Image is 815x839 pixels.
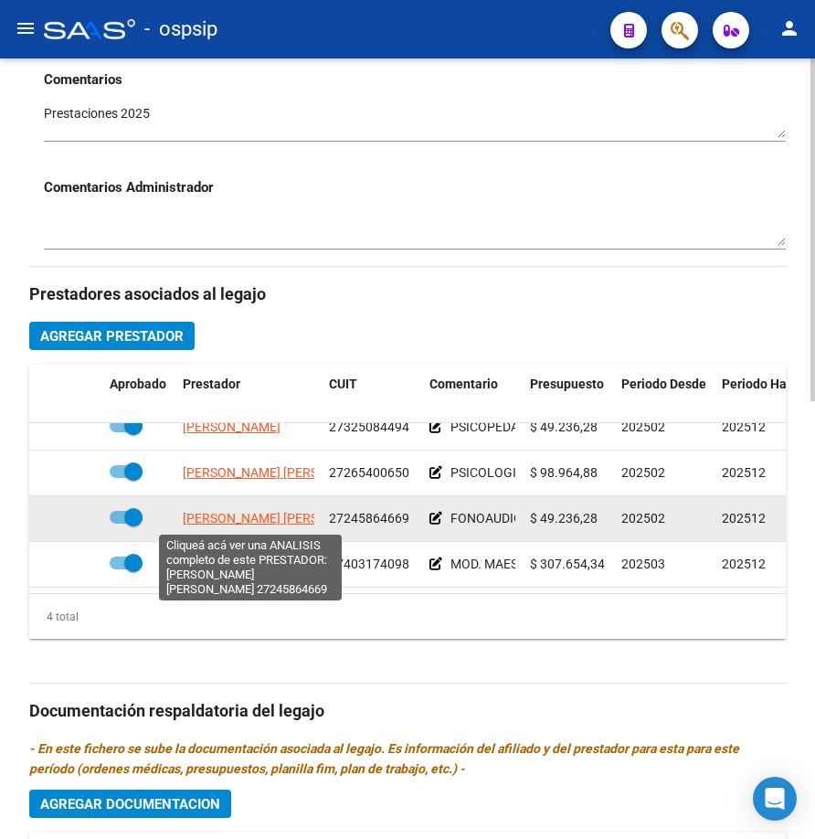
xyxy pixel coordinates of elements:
button: Agregar Documentacion [29,790,231,818]
span: 202512 [722,511,766,526]
datatable-header-cell: CUIT [322,365,422,425]
span: Comentario [429,377,498,391]
span: Presupuesto [530,377,604,391]
span: [PERSON_NAME] [PERSON_NAME] [183,511,381,526]
span: 202512 [722,465,766,480]
span: 27245864669 [329,511,409,526]
h3: Comentarios Administrador [44,177,786,197]
span: Prestador [183,377,240,391]
span: $ 307.654,34 [530,557,605,571]
span: - ospsip [144,9,217,49]
span: Periodo Desde [621,377,706,391]
span: Aprobado [110,377,166,391]
div: Open Intercom Messenger [753,777,797,821]
h3: Comentarios [44,69,786,90]
mat-icon: person [778,17,800,39]
button: Agregar Prestador [29,322,195,350]
datatable-header-cell: Presupuesto [523,365,614,425]
span: Periodo Hasta [722,377,805,391]
mat-icon: menu [15,17,37,39]
span: $ 98.964,88 [530,465,598,480]
span: Agregar Prestador [40,328,184,345]
span: 27265400650 [329,465,409,480]
h3: Documentación respaldatoria del legajo [29,698,786,724]
span: 27403174098 [329,557,409,571]
span: $ 49.236,28 [530,511,598,526]
datatable-header-cell: Periodo Desde [614,365,714,425]
span: 27325084494 [329,419,409,434]
datatable-header-cell: Periodo Hasta [714,365,815,425]
span: MOD. MAESTRA DE APOYO [450,557,605,571]
span: CUIT [329,377,357,391]
span: [PERSON_NAME] [183,419,280,434]
div: 4 total [29,607,79,627]
span: [PERSON_NAME] [PERSON_NAME] [183,465,381,480]
span: 202503 [621,557,665,571]
h3: Prestadores asociados al legajo [29,281,786,307]
i: - En este fichero se sube la documentación asociada al legajo. Es información del afiliado y del ... [29,741,739,776]
span: 202502 [621,419,665,434]
span: Agregar Documentacion [40,796,220,812]
span: 202502 [621,511,665,526]
span: 202512 [722,557,766,571]
span: $ 49.236,28 [530,419,598,434]
span: 202512 [722,419,766,434]
datatable-header-cell: Comentario [422,365,523,425]
span: [PERSON_NAME] [PERSON_NAME] [183,557,381,571]
span: 202502 [621,465,665,480]
datatable-header-cell: Aprobado [102,365,175,425]
datatable-header-cell: Prestador [175,365,322,425]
